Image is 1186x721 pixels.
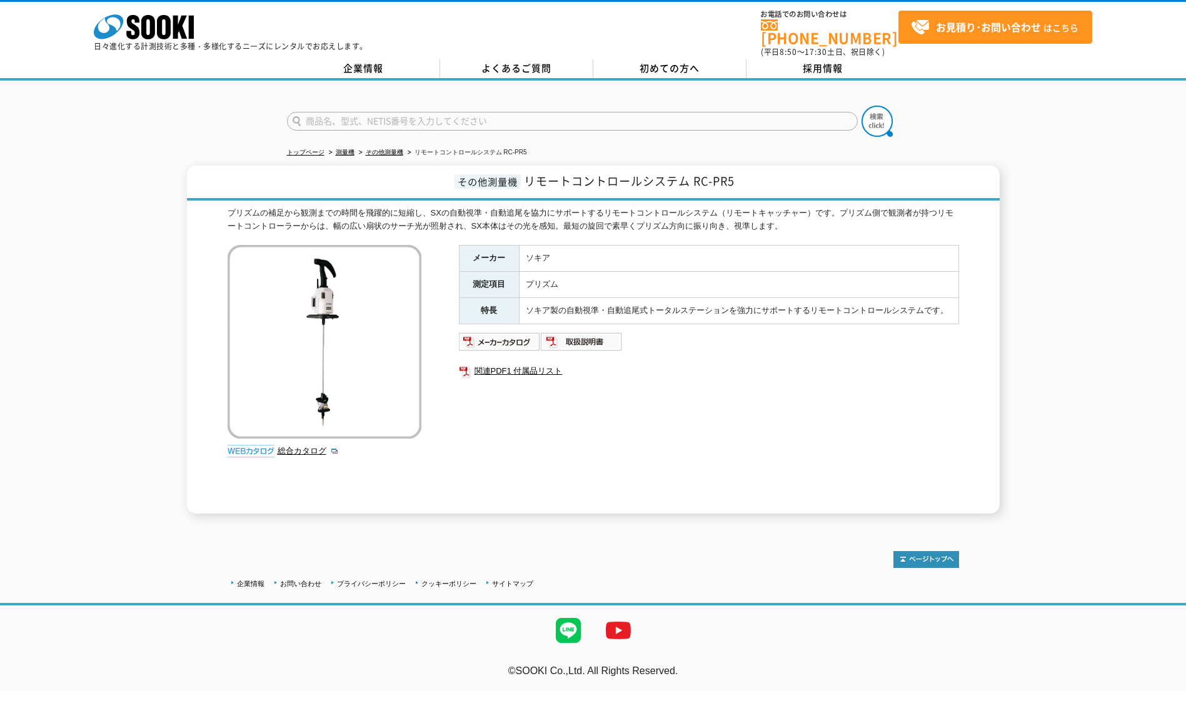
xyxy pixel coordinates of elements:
a: 測量機 [336,149,354,156]
img: webカタログ [228,445,274,457]
img: btn_search.png [862,106,893,137]
span: その他測量機 [455,174,521,189]
a: 取扱説明書 [541,340,623,349]
img: トップページへ [893,551,959,568]
a: サイトマップ [492,580,533,587]
img: LINE [543,605,593,655]
li: リモートコントロールシステム RC-PR5 [405,146,527,159]
a: お見積り･お問い合わせはこちら [898,11,1092,44]
a: 総合カタログ [278,446,339,455]
img: 取扱説明書 [541,332,623,352]
a: 関連PDF1 付属品リスト [459,363,959,379]
a: 初めての方へ [593,59,746,78]
img: リモートコントロールシステム RC-PR5 [228,245,421,439]
span: (平日 ～ 土日、祝日除く) [761,46,885,57]
th: 測定項目 [459,272,519,298]
td: ソキア [519,246,958,272]
p: 日々進化する計測技術と多種・多様化するニーズにレンタルでお応えします。 [94,42,368,50]
a: お問い合わせ [280,580,321,587]
a: テストMail [1138,679,1186,689]
span: はこちら [911,18,1078,37]
td: ソキア製の自動視準・自動追尾式トータルステーションを強力にサポートするリモートコントロールシステムです。 [519,298,958,324]
a: 企業情報 [287,59,440,78]
th: メーカー [459,246,519,272]
span: 17:30 [805,46,827,57]
a: クッキーポリシー [421,580,476,587]
a: よくあるご質問 [440,59,593,78]
a: その他測量機 [366,149,403,156]
span: お電話でのお問い合わせは [761,11,898,18]
a: 企業情報 [237,580,264,587]
strong: お見積り･お問い合わせ [936,19,1041,34]
span: 初めての方へ [640,61,700,75]
span: 8:50 [780,46,797,57]
div: プリズムの補足から観測までの時間を飛躍的に短縮し、SXの自動視準・自動追尾を協力にサポートするリモートコントロールシステム（リモートキャッチャー）です。プリズム側で観測者が持つリモートコントロー... [228,207,959,233]
a: トップページ [287,149,324,156]
img: YouTube [593,605,643,655]
a: メーカーカタログ [459,340,541,349]
th: 特長 [459,298,519,324]
a: [PHONE_NUMBER] [761,19,898,45]
input: 商品名、型式、NETIS番号を入力してください [287,112,858,131]
a: プライバシーポリシー [337,580,406,587]
td: プリズム [519,272,958,298]
span: リモートコントロールシステム RC-PR5 [524,172,735,189]
a: 採用情報 [746,59,900,78]
img: メーカーカタログ [459,332,541,352]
